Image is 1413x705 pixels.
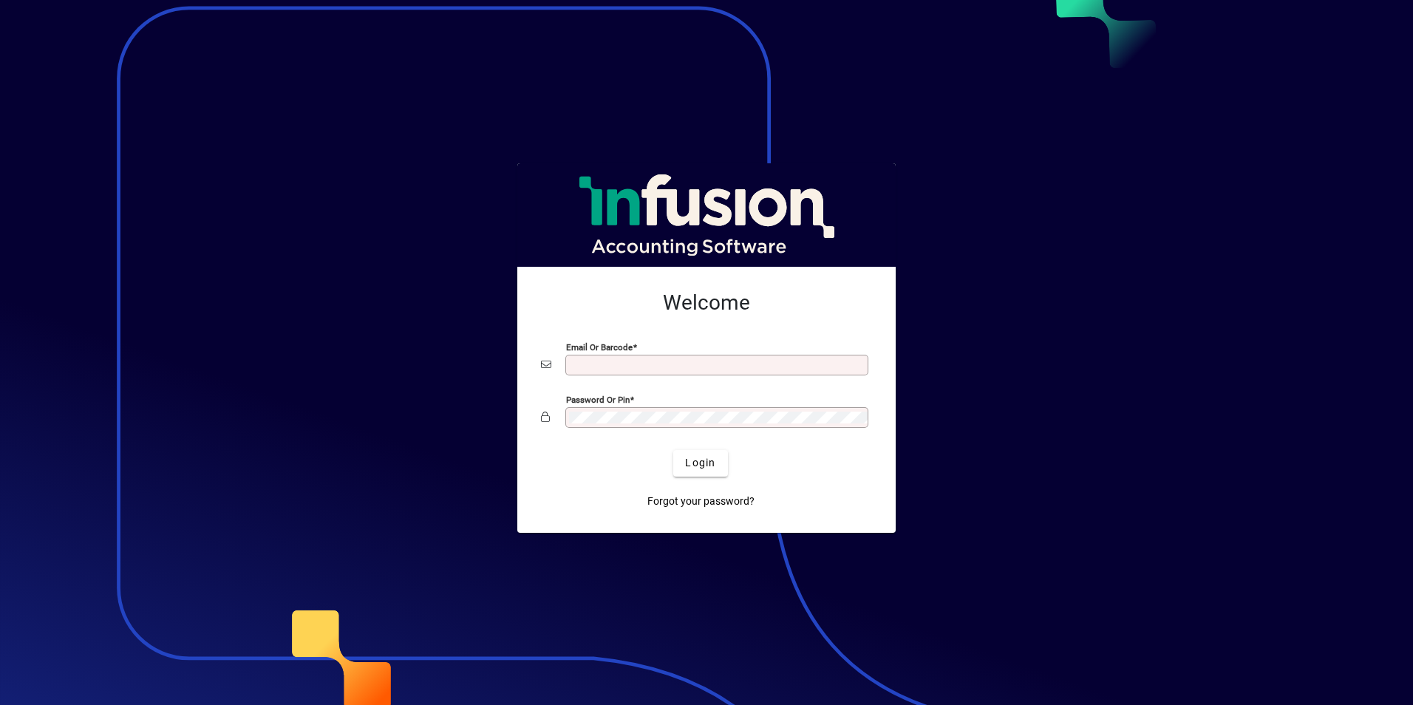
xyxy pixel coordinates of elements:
span: Login [685,455,715,471]
a: Forgot your password? [641,488,760,515]
mat-label: Email or Barcode [566,341,633,352]
button: Login [673,450,727,477]
span: Forgot your password? [647,494,755,509]
mat-label: Password or Pin [566,394,630,404]
h2: Welcome [541,290,872,316]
